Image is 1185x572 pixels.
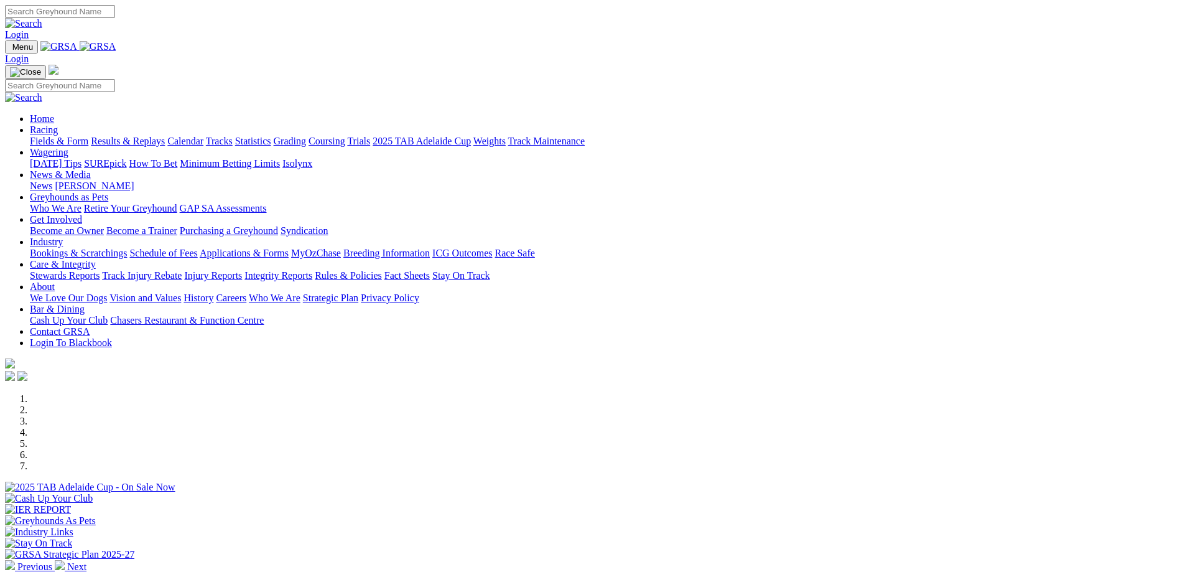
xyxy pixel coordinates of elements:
a: Breeding Information [343,248,430,258]
a: Become an Owner [30,225,104,236]
a: Fact Sheets [384,270,430,281]
div: News & Media [30,181,1180,192]
a: Statistics [235,136,271,146]
div: Greyhounds as Pets [30,203,1180,214]
a: Rules & Policies [315,270,382,281]
input: Search [5,5,115,18]
a: Track Maintenance [508,136,585,146]
a: Injury Reports [184,270,242,281]
span: Next [67,561,86,572]
a: ICG Outcomes [432,248,492,258]
a: Isolynx [282,158,312,169]
a: Who We Are [249,293,300,303]
a: Stewards Reports [30,270,100,281]
div: Get Involved [30,225,1180,237]
a: Schedule of Fees [129,248,197,258]
a: Industry [30,237,63,247]
img: IER REPORT [5,504,71,515]
img: GRSA [40,41,77,52]
a: History [184,293,213,303]
a: Calendar [167,136,203,146]
img: GRSA Strategic Plan 2025-27 [5,549,134,560]
img: chevron-right-pager-white.svg [55,560,65,570]
a: Home [30,113,54,124]
img: 2025 TAB Adelaide Cup - On Sale Now [5,482,175,493]
img: logo-grsa-white.png [5,359,15,368]
a: Next [55,561,86,572]
a: News & Media [30,169,91,180]
a: Strategic Plan [303,293,358,303]
a: Wagering [30,147,68,157]
img: Cash Up Your Club [5,493,93,504]
div: Care & Integrity [30,270,1180,281]
img: Search [5,18,42,29]
a: [PERSON_NAME] [55,181,134,191]
a: Careers [216,293,246,303]
img: facebook.svg [5,371,15,381]
a: Applications & Forms [200,248,289,258]
div: Racing [30,136,1180,147]
a: Previous [5,561,55,572]
div: About [30,293,1180,304]
a: Purchasing a Greyhound [180,225,278,236]
a: MyOzChase [291,248,341,258]
button: Toggle navigation [5,40,38,54]
a: Minimum Betting Limits [180,158,280,169]
a: How To Bet [129,158,178,169]
a: Coursing [309,136,345,146]
span: Menu [12,42,33,52]
a: Chasers Restaurant & Function Centre [110,315,264,326]
img: Close [10,67,41,77]
a: Trials [347,136,370,146]
a: Fields & Form [30,136,88,146]
img: GRSA [80,41,116,52]
a: Login [5,29,29,40]
span: Previous [17,561,52,572]
a: Race Safe [495,248,534,258]
img: twitter.svg [17,371,27,381]
a: We Love Our Dogs [30,293,107,303]
a: About [30,281,55,292]
a: Become a Trainer [106,225,177,236]
button: Toggle navigation [5,65,46,79]
img: Search [5,92,42,103]
a: Racing [30,124,58,135]
a: Cash Up Your Club [30,315,108,326]
a: Login To Blackbook [30,337,112,348]
a: Grading [274,136,306,146]
a: Get Involved [30,214,82,225]
a: Contact GRSA [30,326,90,337]
img: Greyhounds As Pets [5,515,96,527]
a: Bar & Dining [30,304,85,314]
div: Bar & Dining [30,315,1180,326]
a: Retire Your Greyhound [84,203,177,213]
a: Weights [473,136,506,146]
a: Results & Replays [91,136,165,146]
a: Bookings & Scratchings [30,248,127,258]
a: Who We Are [30,203,81,213]
a: Tracks [206,136,233,146]
a: SUREpick [84,158,126,169]
a: Vision and Values [109,293,181,303]
img: logo-grsa-white.png [49,65,58,75]
a: Login [5,54,29,64]
a: Syndication [281,225,328,236]
img: Stay On Track [5,538,72,549]
a: Integrity Reports [244,270,312,281]
a: News [30,181,52,191]
div: Industry [30,248,1180,259]
img: chevron-left-pager-white.svg [5,560,15,570]
a: 2025 TAB Adelaide Cup [373,136,471,146]
input: Search [5,79,115,92]
a: Greyhounds as Pets [30,192,108,202]
a: Track Injury Rebate [102,270,182,281]
a: [DATE] Tips [30,158,81,169]
img: Industry Links [5,527,73,538]
a: Privacy Policy [361,293,419,303]
a: Stay On Track [432,270,490,281]
a: GAP SA Assessments [180,203,267,213]
div: Wagering [30,158,1180,169]
a: Care & Integrity [30,259,96,270]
